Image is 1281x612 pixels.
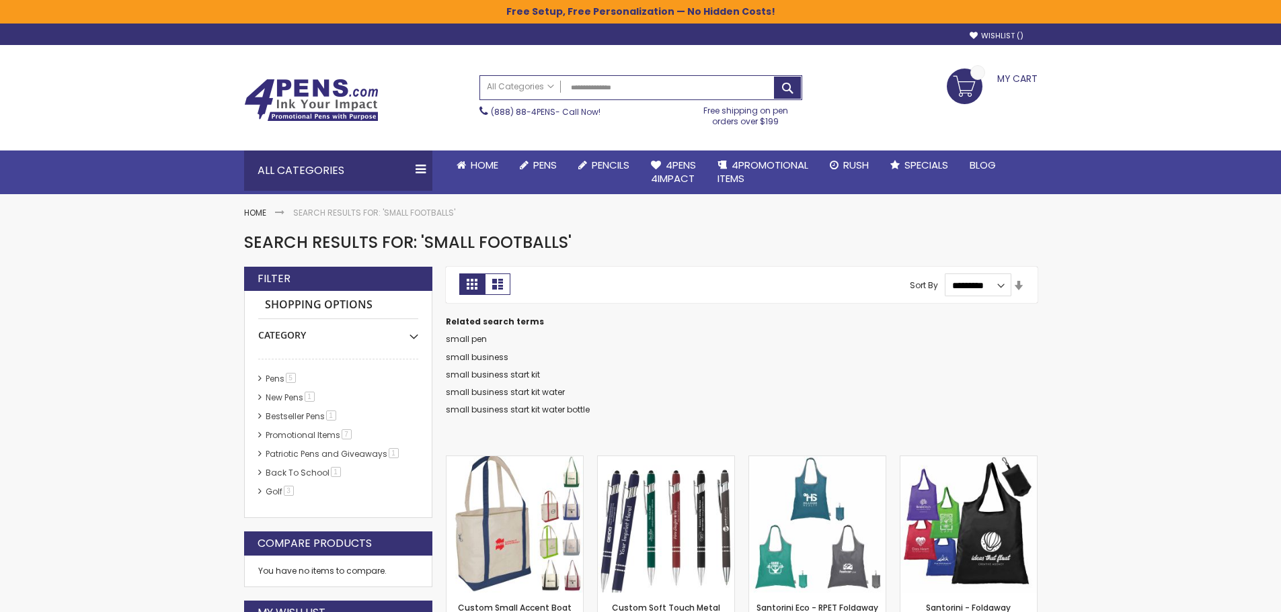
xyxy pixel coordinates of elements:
[592,158,629,172] span: Pencils
[244,150,432,191] div: All Categories
[819,150,880,180] a: Rush
[651,158,696,185] span: 4Pens 4impact
[843,158,869,172] span: Rush
[244,556,432,587] div: You have no items to compare.
[446,351,508,363] a: small business
[640,150,707,194] a: 4Pens4impact
[447,456,583,593] img: Custom Small Accent Boat Classic Tote Bag
[749,456,886,593] img: Santorini Eco - RPET Foldaway Shopping Tote Bag
[326,410,336,421] span: 1
[446,150,509,180] a: Home
[262,373,301,384] a: Pens5
[509,150,568,180] a: Pens
[598,456,734,593] img: Custom Soft Touch Metal Pen - Stylus Top
[244,79,379,122] img: 4Pens Custom Pens and Promotional Products
[459,273,485,295] strong: Grid
[446,369,540,380] a: small business start kit
[258,536,372,551] strong: Compare Products
[598,455,734,467] a: Custom Soft Touch Metal Pen - Stylus Top
[447,455,583,467] a: Custom Small Accent Boat Classic Tote Bag
[480,76,561,98] a: All Categories
[446,404,590,415] a: small business start kit water bottle
[262,486,299,497] a: Golf3
[487,81,554,92] span: All Categories
[959,150,1007,180] a: Blog
[1170,576,1281,612] iframe: Google Customer Reviews
[970,31,1023,41] a: Wishlist
[305,392,315,402] span: 1
[904,158,948,172] span: Specials
[568,150,640,180] a: Pencils
[446,386,565,398] a: small business start kit water
[262,392,319,403] a: New Pens1
[900,456,1037,593] img: Santorini - Foldaway Shopping Tote Bag - 210D Polyester
[258,271,290,286] strong: Filter
[293,207,455,218] strong: Search results for: 'small footballs'
[286,373,296,383] span: 5
[262,448,403,460] a: Patriotic Pens and Giveaways1
[910,279,938,291] label: Sort By
[262,429,356,441] a: Promotional Items7
[491,106,600,118] span: - Call Now!
[284,486,294,496] span: 3
[342,429,352,439] span: 7
[244,207,266,218] a: Home
[707,150,819,194] a: 4PROMOTIONALITEMS
[258,291,418,320] strong: Shopping Options
[533,158,557,172] span: Pens
[471,158,498,172] span: Home
[446,316,1038,327] dt: Related search terms
[258,319,418,342] div: Category
[491,106,555,118] a: (888) 88-4PENS
[446,333,487,345] a: small pen
[717,158,808,185] span: 4PROMOTIONAL ITEMS
[900,455,1037,467] a: Santorini - Foldaway Shopping Tote Bag - 210D Polyester
[880,150,959,180] a: Specials
[689,100,802,127] div: Free shipping on pen orders over $199
[262,467,346,478] a: Back To School1
[262,410,341,422] a: Bestseller Pens1
[749,455,886,467] a: Santorini Eco - RPET Foldaway Shopping Tote Bag
[389,448,399,458] span: 1
[970,158,996,172] span: Blog
[244,231,572,253] span: Search results for: 'small footballs'
[331,467,341,477] span: 1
